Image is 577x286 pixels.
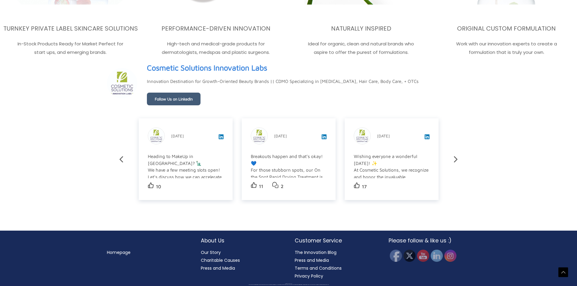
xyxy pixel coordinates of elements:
[437,25,575,32] h3: ORIGINAL CUSTOM FORMULATION
[377,132,390,140] p: [DATE]
[322,135,327,140] a: View post on LinkedIn
[403,250,416,262] img: Twitter
[251,153,326,276] div: Breakouts happen and that’s okay! 💙 For those stubborn spots, our On the Spot Rapid Drying Treatm...
[201,237,283,245] h2: About Us
[148,153,223,235] div: Heading to MakeUp in [GEOGRAPHIC_DATA]? 🗽 We have a few meeting slots open! Let's discuss how we ...
[107,249,131,255] a: Homepage
[147,61,267,75] a: View page on LinkedIn
[295,265,342,271] a: Terms and Conditions
[201,257,240,263] a: Charitable Causes
[354,153,429,208] div: Wishing everyone a wonderful [DATE]! ✨ At Cosmetic Solutions, we recognize and honor the invaluab...
[201,248,283,272] nav: About Us
[2,25,140,32] h3: TURNKEY PRIVATE LABEL SKINCARE SOLUTIONS
[425,135,429,140] a: View post on LinkedIn
[171,132,184,140] p: [DATE]
[2,40,140,57] p: In-Stock Products Ready for Market Perfect for start ups, and emerging brands.
[274,132,287,140] p: [DATE]
[281,182,284,191] p: 2
[292,40,430,57] p: Ideal for organic, clean and natural brands who aspire to offer the purest of formulations.
[389,237,470,245] h2: Please follow & like us :)
[147,25,285,32] h3: PERFORMANCE-DRIVEN INNOVATION
[362,182,367,191] p: 17
[147,40,285,57] p: High-tech and medical-grade products for dermatologists, medspas and plastic surgeons.
[147,77,419,86] p: Innovation Destination for Growth-Oriented Beauty Brands || CDMO Specializing in [MEDICAL_DATA], ...
[107,248,189,256] nav: Menu
[354,128,370,144] img: sk-post-userpic
[292,25,430,32] h3: NATURALLY INSPIRED
[259,182,263,191] p: 11
[201,265,235,271] a: Press and Media
[148,128,164,144] img: sk-post-userpic
[251,128,267,144] img: sk-post-userpic
[295,248,376,280] nav: Customer Service
[295,257,329,263] a: Press and Media
[437,40,575,57] p: Work with our innovation experts to create a formulation that is truly your own.
[219,135,224,140] a: View post on LinkedIn
[390,250,402,262] img: Facebook
[107,68,137,98] img: sk-header-picture
[156,182,161,191] p: 10
[295,249,337,255] a: The Innovation Blog
[147,93,201,105] a: Follow Us on LinkedIn
[201,249,221,255] a: Our Story
[295,273,323,279] a: Privacy Policy
[295,237,376,245] h2: Customer Service
[11,284,566,284] div: Copyright © 2025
